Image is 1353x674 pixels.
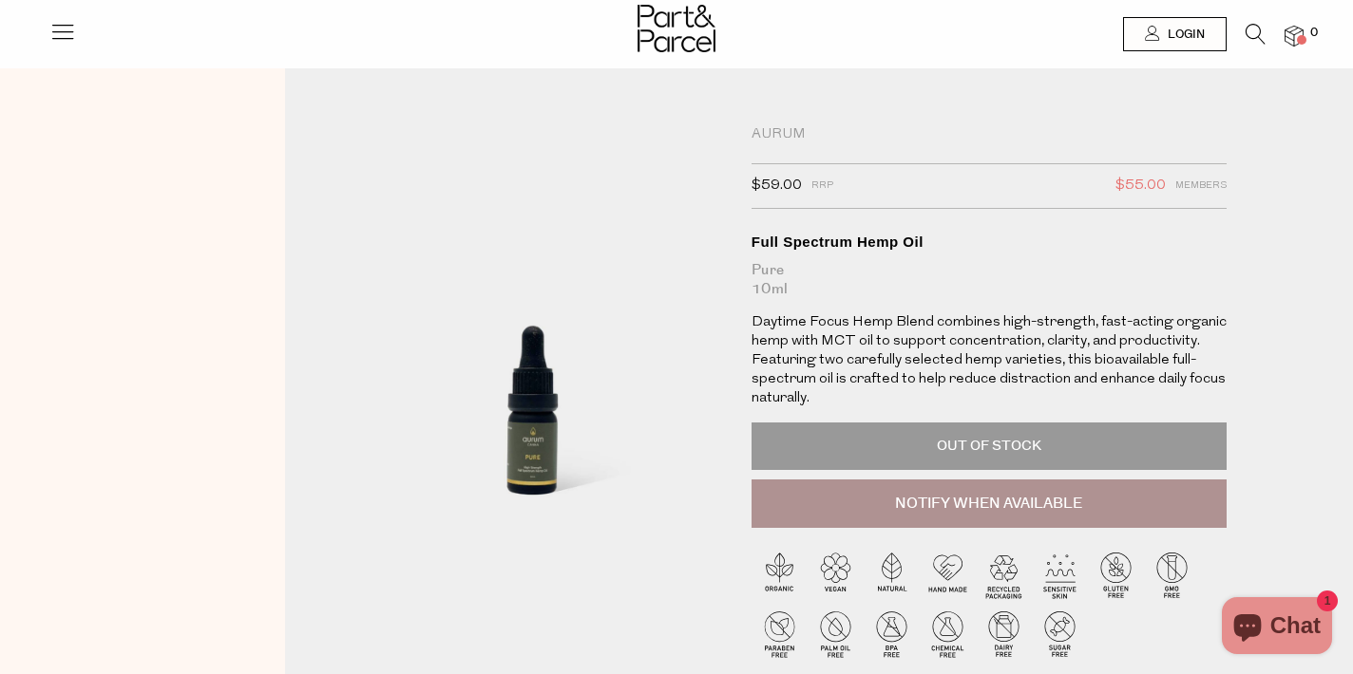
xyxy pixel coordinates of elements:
img: Part&Parcel [638,5,715,52]
span: RRP [811,174,833,198]
img: P_P-ICONS-Live_Bec_V11_Gluten_Free.svg [1088,547,1144,603]
img: P_P-ICONS-Live_Bec_V11_Palm_Oil_Free.svg [808,606,864,662]
div: Full Spectrum Hemp Oil [752,233,1227,252]
div: Aurum [752,125,1227,144]
button: Notify When Available [752,479,1227,529]
img: P_P-ICONS-Live_Bec_V11_Paraben_Free.svg [752,606,808,662]
img: P_P-ICONS-Live_Bec_V11_BPA_Free.svg [864,606,920,662]
img: P_P-ICONS-Live_Bec_V11_Natural.svg [864,547,920,603]
a: 0 [1285,26,1304,46]
p: Daytime Focus Hemp Blend combines high-strength, fast-acting organic hemp with MCT oil to support... [752,313,1227,408]
img: Full Spectrum Hemp Oil [342,125,723,574]
img: P_P-ICONS-Live_Bec_V11_Handmade.svg [920,547,976,603]
span: Login [1163,27,1205,43]
img: P_P-ICONS-Live_Bec_V11_Sensitive_Skin.svg [1032,547,1088,603]
inbox-online-store-chat: Shopify online store chat [1216,597,1338,659]
span: $59.00 [752,174,802,198]
img: P_P-ICONS-Live_Bec_V11_Recycle_Packaging.svg [976,547,1032,603]
span: Members [1175,174,1227,198]
div: Pure 10ml [752,261,1227,299]
img: P_P-ICONS-Live_Bec_V11_Chemical_Free.svg [920,606,976,662]
img: P_P-ICONS-Live_Bec_V11_GMO_Free.svg [1144,547,1200,603]
img: P_P-ICONS-Live_Bec_V11_Organic.svg [752,547,808,603]
a: Login [1123,17,1227,51]
img: P_P-ICONS-Live_Bec_V11_Dairy_Free.svg [976,606,1032,662]
span: 0 [1305,25,1323,42]
img: P_P-ICONS-Live_Bec_V11_Sugar_Free.svg [1032,606,1088,662]
p: Out of Stock [752,422,1227,470]
img: P_P-ICONS-Live_Bec_V11_Vegan.svg [808,547,864,603]
span: $55.00 [1115,174,1166,198]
